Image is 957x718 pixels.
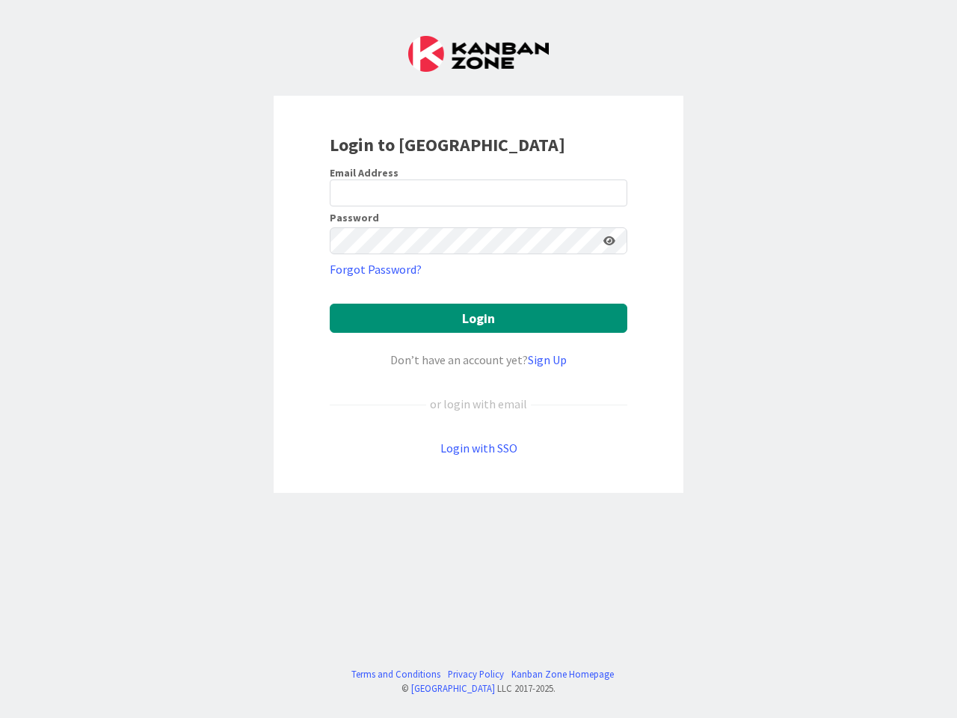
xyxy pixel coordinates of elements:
[408,36,549,72] img: Kanban Zone
[351,667,440,681] a: Terms and Conditions
[511,667,614,681] a: Kanban Zone Homepage
[330,260,422,278] a: Forgot Password?
[344,681,614,696] div: © LLC 2017- 2025 .
[448,667,504,681] a: Privacy Policy
[330,304,627,333] button: Login
[440,441,517,455] a: Login with SSO
[411,682,495,694] a: [GEOGRAPHIC_DATA]
[330,133,565,156] b: Login to [GEOGRAPHIC_DATA]
[426,395,531,413] div: or login with email
[330,166,399,179] label: Email Address
[330,212,379,223] label: Password
[528,352,567,367] a: Sign Up
[330,351,627,369] div: Don’t have an account yet?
